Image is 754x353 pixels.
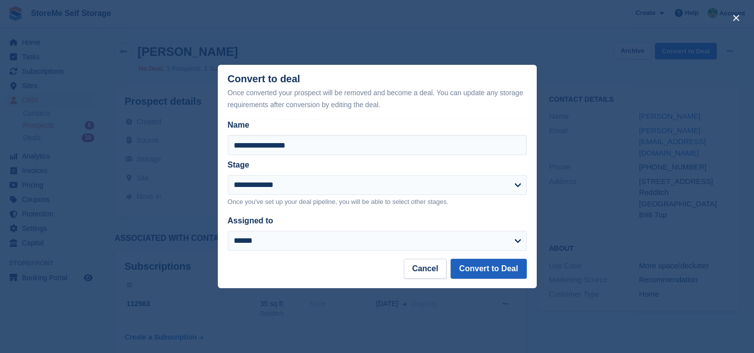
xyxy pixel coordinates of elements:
p: Once you've set up your deal pipeline, you will be able to select other stages. [228,197,527,207]
label: Assigned to [228,216,274,225]
div: Once converted your prospect will be removed and become a deal. You can update any storage requir... [228,87,527,111]
label: Name [228,119,527,131]
div: Convert to deal [228,73,527,111]
button: Convert to Deal [451,259,526,279]
button: Cancel [404,259,447,279]
button: close [728,10,744,26]
label: Stage [228,161,250,169]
